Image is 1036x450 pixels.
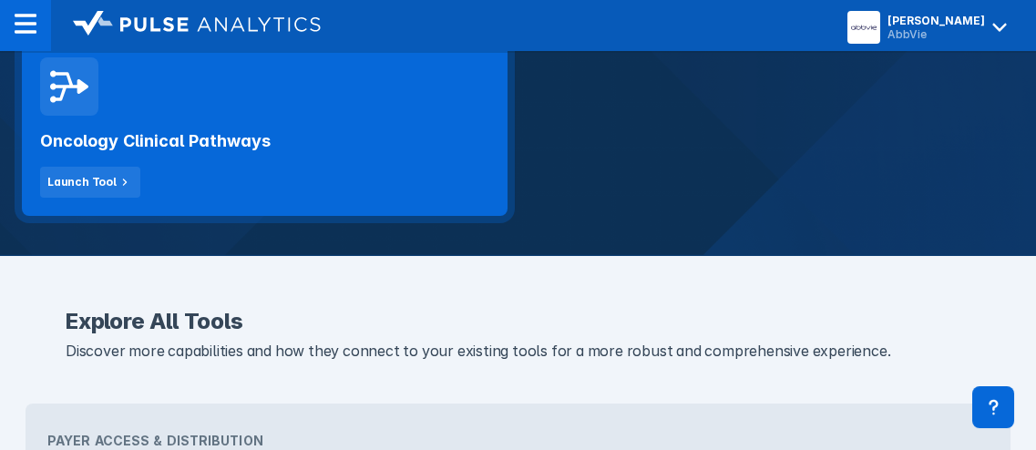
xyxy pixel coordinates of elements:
[73,11,321,36] img: logo
[15,13,36,35] img: menu--horizontal.svg
[40,167,140,198] button: Launch Tool
[22,39,508,216] a: Oncology Clinical PathwaysLaunch Tool
[972,386,1014,428] div: Contact Support
[887,14,985,27] div: [PERSON_NAME]
[66,311,970,332] h2: Explore All Tools
[887,27,985,41] div: AbbVie
[851,15,877,40] img: menu button
[47,174,117,190] div: Launch Tool
[51,11,321,40] a: logo
[66,340,970,363] p: Discover more capabilities and how they connect to your existing tools for a more robust and comp...
[40,130,271,152] h2: Oncology Clinical Pathways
